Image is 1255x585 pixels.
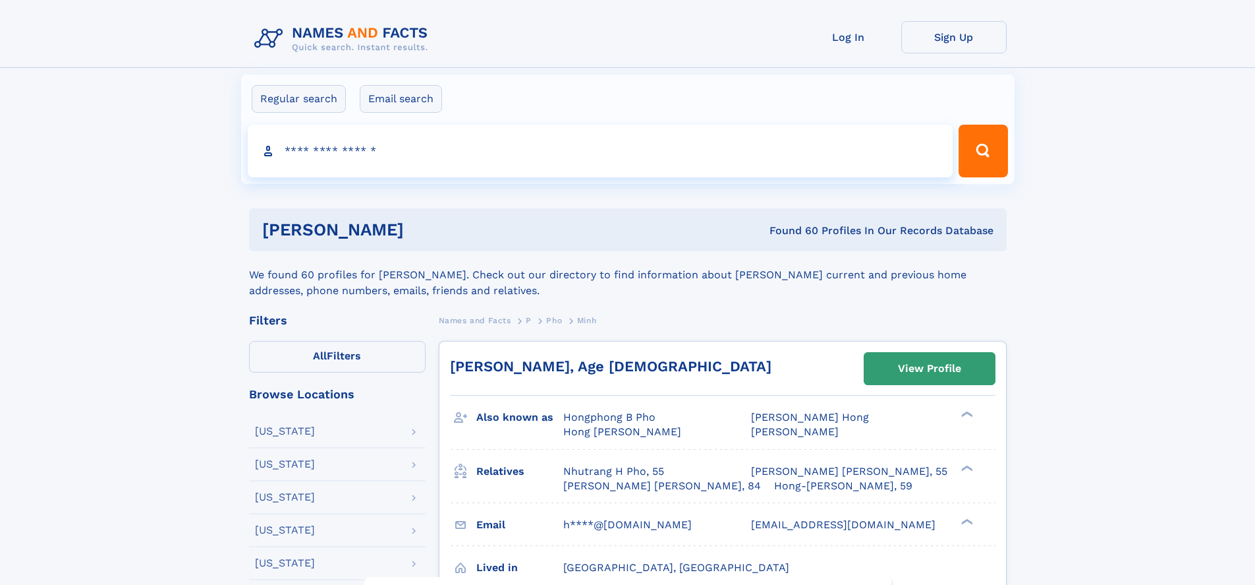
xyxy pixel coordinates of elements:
a: Names and Facts [439,312,511,328]
div: ❯ [958,517,974,526]
h1: [PERSON_NAME] [262,222,587,238]
h3: Email [476,514,563,536]
div: ❯ [958,410,974,419]
div: [US_STATE] [255,525,315,536]
div: Browse Locations [249,388,426,400]
a: [PERSON_NAME] [PERSON_NAME], 84 [563,479,761,493]
a: View Profile [864,353,995,385]
a: Pho [546,312,562,328]
label: Regular search [252,85,346,113]
button: Search Button [959,125,1007,177]
span: P [526,316,532,325]
input: search input [248,125,953,177]
span: [PERSON_NAME] [751,425,839,438]
div: [US_STATE] [255,459,315,470]
span: Hongphong B Pho [563,411,655,423]
label: Email search [360,85,442,113]
span: All [313,350,327,362]
span: [EMAIL_ADDRESS][DOMAIN_NAME] [751,518,935,531]
span: [PERSON_NAME] Hong [751,411,869,423]
span: Pho [546,316,562,325]
a: Log In [796,21,901,53]
div: Filters [249,315,426,326]
span: Minh [577,316,596,325]
h3: Relatives [476,460,563,483]
img: Logo Names and Facts [249,21,439,57]
h3: Also known as [476,406,563,429]
span: Hong [PERSON_NAME] [563,425,681,438]
a: Hong-[PERSON_NAME], 59 [774,479,912,493]
a: [PERSON_NAME] [PERSON_NAME], 55 [751,464,947,479]
a: Nhutrang H Pho, 55 [563,464,664,479]
span: [GEOGRAPHIC_DATA], [GEOGRAPHIC_DATA] [563,561,789,574]
div: ❯ [958,464,974,472]
div: [US_STATE] [255,558,315,569]
h3: Lived in [476,557,563,579]
div: View Profile [898,354,961,384]
a: [PERSON_NAME], Age [DEMOGRAPHIC_DATA] [450,358,771,375]
label: Filters [249,341,426,373]
a: Sign Up [901,21,1007,53]
div: We found 60 profiles for [PERSON_NAME]. Check out our directory to find information about [PERSON... [249,251,1007,299]
a: P [526,312,532,328]
div: Found 60 Profiles In Our Records Database [586,224,993,238]
div: [US_STATE] [255,426,315,437]
div: [US_STATE] [255,492,315,503]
